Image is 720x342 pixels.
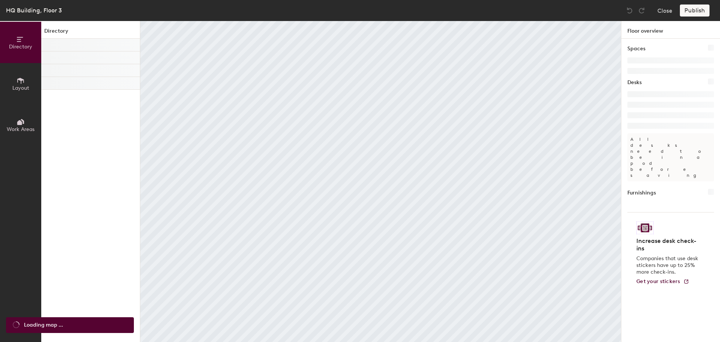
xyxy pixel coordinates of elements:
[638,7,645,14] img: Redo
[24,321,63,329] span: Loading map ...
[7,126,34,133] span: Work Areas
[627,189,656,197] h1: Furnishings
[140,21,621,342] canvas: Map
[636,255,700,276] p: Companies that use desk stickers have up to 25% more check-ins.
[6,6,62,15] div: HQ Building, Floor 3
[41,27,140,39] h1: Directory
[627,78,642,87] h1: Desks
[9,44,32,50] span: Directory
[636,237,700,252] h4: Increase desk check-ins
[626,7,633,14] img: Undo
[636,221,654,234] img: Sticker logo
[627,45,645,53] h1: Spaces
[636,279,689,285] a: Get your stickers
[621,21,720,39] h1: Floor overview
[12,85,29,91] span: Layout
[627,133,714,181] p: All desks need to be in a pod before saving
[636,278,680,285] span: Get your stickers
[657,5,672,17] button: Close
